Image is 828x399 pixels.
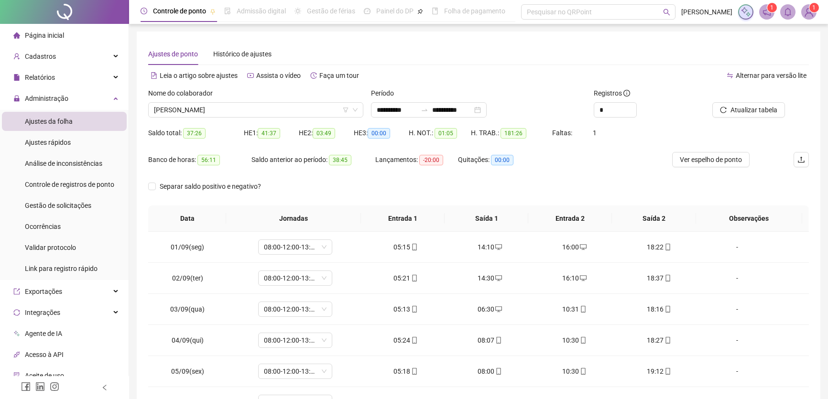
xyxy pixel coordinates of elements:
[494,337,502,344] span: mobile
[444,7,505,15] span: Folha de pagamento
[256,72,301,79] span: Assista o vídeo
[371,273,440,283] div: 05:21
[709,304,765,314] div: -
[709,335,765,345] div: -
[410,368,418,375] span: mobile
[371,88,400,98] label: Período
[264,364,327,378] span: 08:00-12:00-13:00-17:00
[264,302,327,316] span: 08:00-12:00-13:00-17:00
[25,53,56,60] span: Cadastros
[579,244,587,250] span: desktop
[264,333,327,347] span: 08:00-12:00-13:00-17:00
[170,305,205,313] span: 03/09(qua)
[25,118,73,125] span: Ajustes da folha
[247,72,254,79] span: youtube
[371,242,440,252] div: 05:15
[812,4,816,11] span: 1
[797,156,805,163] span: upload
[13,95,20,102] span: lock
[709,273,765,283] div: -
[13,53,20,60] span: user-add
[258,128,280,139] span: 41:37
[432,8,438,14] span: book
[151,72,157,79] span: file-text
[624,273,694,283] div: 18:37
[703,213,795,224] span: Observações
[171,367,204,375] span: 05/09(sex)
[25,330,62,337] span: Agente de IA
[35,382,45,391] span: linkedin
[445,205,528,232] th: Saída 1
[25,288,62,295] span: Exportações
[456,304,525,314] div: 06:30
[784,8,792,16] span: bell
[579,337,587,344] span: mobile
[664,306,671,313] span: mobile
[148,128,244,139] div: Saldo total:
[579,368,587,375] span: mobile
[376,7,414,15] span: Painel do DP
[456,242,525,252] div: 14:10
[197,155,220,165] span: 56:11
[528,205,612,232] th: Entrada 2
[148,205,226,232] th: Data
[409,128,471,139] div: H. NOT.:
[148,154,251,165] div: Banco de horas:
[712,102,785,118] button: Atualizar tabela
[612,205,696,232] th: Saída 2
[809,3,819,12] sup: Atualize o seu contato no menu Meus Dados
[313,128,335,139] span: 03:49
[763,8,771,16] span: notification
[456,335,525,345] div: 08:07
[329,155,351,165] span: 38:45
[494,244,502,250] span: desktop
[25,265,98,272] span: Link para registro rápido
[319,72,359,79] span: Faça um tour
[299,128,354,139] div: HE 2:
[172,274,203,282] span: 02/09(ter)
[410,306,418,313] span: mobile
[364,8,370,14] span: dashboard
[741,7,751,17] img: sparkle-icon.fc2bf0ac1784a2077858766a79e2daf3.svg
[680,154,742,165] span: Ver espelho de ponto
[25,32,64,39] span: Página inicial
[410,337,418,344] span: mobile
[25,139,71,146] span: Ajustes rápidos
[13,309,20,316] span: sync
[153,7,206,15] span: Controle de ponto
[13,32,20,39] span: home
[361,205,445,232] th: Entrada 1
[494,368,502,375] span: mobile
[156,181,265,192] span: Separar saldo positivo e negativo?
[540,242,609,252] div: 16:00
[770,4,774,11] span: 1
[294,8,301,14] span: sun
[540,304,609,314] div: 10:31
[579,275,587,281] span: desktop
[171,243,204,251] span: 01/09(seg)
[410,275,418,281] span: mobile
[101,384,108,391] span: left
[13,74,20,81] span: file
[148,88,219,98] label: Nome do colaborador
[343,107,349,113] span: filter
[419,155,443,165] span: -20:00
[417,9,423,14] span: pushpin
[593,129,597,137] span: 1
[491,155,513,165] span: 00:00
[50,382,59,391] span: instagram
[307,7,355,15] span: Gestão de férias
[435,128,457,139] span: 01:05
[25,223,61,230] span: Ocorrências
[172,336,204,344] span: 04/09(qui)
[623,90,630,97] span: info-circle
[696,205,802,232] th: Observações
[624,335,694,345] div: 18:27
[663,9,670,16] span: search
[456,366,525,377] div: 08:00
[421,106,428,114] span: to
[456,273,525,283] div: 14:30
[21,382,31,391] span: facebook
[210,9,216,14] span: pushpin
[410,244,418,250] span: mobile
